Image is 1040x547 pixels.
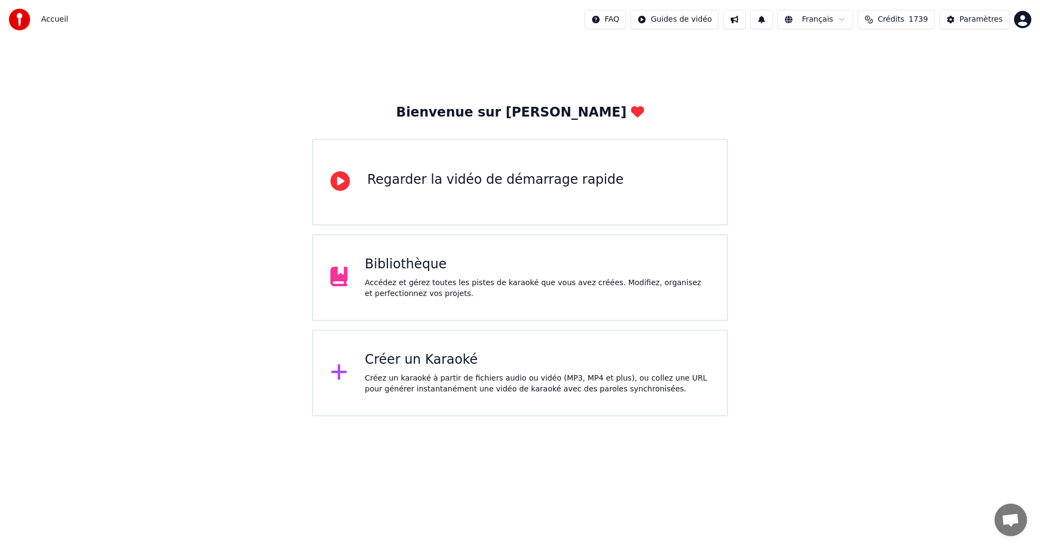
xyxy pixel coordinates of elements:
[584,10,626,29] button: FAQ
[994,504,1027,536] a: Ouvrir le chat
[939,10,1010,29] button: Paramètres
[367,171,623,189] div: Regarder la vidéo de démarrage rapide
[365,373,710,395] div: Créez un karaoké à partir de fichiers audio ou vidéo (MP3, MP4 et plus), ou collez une URL pour g...
[365,256,710,273] div: Bibliothèque
[857,10,935,29] button: Crédits1739
[959,14,1003,25] div: Paramètres
[365,278,710,299] div: Accédez et gérez toutes les pistes de karaoké que vous avez créées. Modifiez, organisez et perfec...
[396,104,643,121] div: Bienvenue sur [PERSON_NAME]
[877,14,904,25] span: Crédits
[630,10,719,29] button: Guides de vidéo
[365,351,710,369] div: Créer un Karaoké
[909,14,928,25] span: 1739
[41,14,68,25] nav: breadcrumb
[41,14,68,25] span: Accueil
[9,9,30,30] img: youka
